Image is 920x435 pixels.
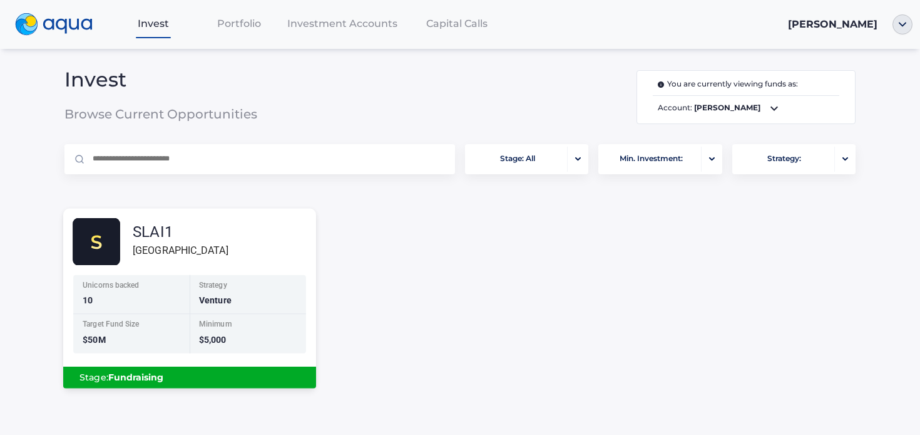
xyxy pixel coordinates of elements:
img: portfolio-arrow [709,157,715,161]
a: Portfolio [196,11,282,36]
span: Investment Accounts [287,18,397,29]
img: portfolio-arrow [842,157,848,161]
span: Account: [653,101,839,116]
div: Stage: [73,367,306,388]
button: Min. Investment:portfolio-arrow [598,144,722,174]
a: logo [8,10,110,39]
span: $50M [83,335,105,345]
img: Magnifier [75,155,84,164]
span: Invest [138,18,169,29]
span: Capital Calls [426,18,488,29]
a: Invest [110,11,197,36]
a: Capital Calls [402,11,511,36]
div: Unicorns backed [83,281,182,292]
img: i.svg [658,81,667,88]
b: Fundraising [108,372,164,383]
img: ellipse [892,14,912,34]
div: Target Fund Size [83,320,182,331]
span: Portfolio [217,18,261,29]
div: Minimum [199,320,299,331]
img: Group_48618.svg [73,218,120,266]
span: Stage: All [500,147,535,171]
div: Strategy [199,281,299,292]
button: Stage: Allportfolio-arrow [465,144,588,174]
img: portfolio-arrow [575,157,581,161]
span: [PERSON_NAME] [788,18,877,30]
span: $5,000 [199,335,226,345]
div: SLAI1 [133,224,228,239]
span: Min. Investment: [620,147,683,171]
img: logo [15,13,93,36]
a: Investment Accounts [282,11,402,36]
span: You are currently viewing funds as: [658,78,798,90]
span: Invest [64,73,328,86]
b: [PERSON_NAME] [694,103,760,112]
span: Browse Current Opportunities [64,108,328,120]
div: [GEOGRAPHIC_DATA] [133,243,228,258]
span: 10 [83,295,93,305]
span: Strategy: [767,147,801,171]
span: Venture [199,295,232,305]
button: Strategy:portfolio-arrow [732,144,856,174]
